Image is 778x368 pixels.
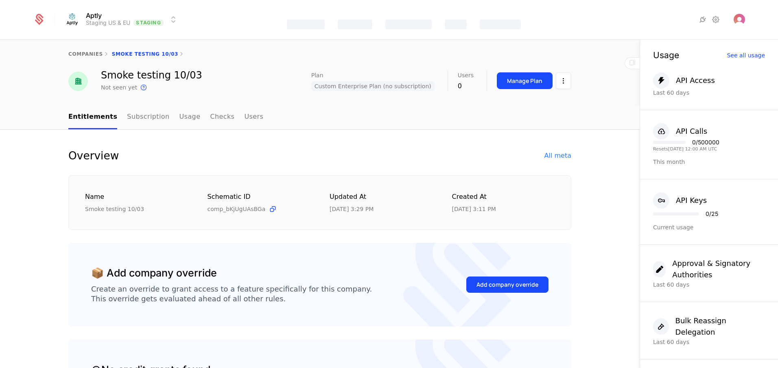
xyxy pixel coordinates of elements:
[445,20,467,29] div: Events
[507,77,542,85] div: Manage Plan
[62,10,82,29] img: Aptly
[544,151,571,161] div: All meta
[330,192,433,202] div: Updated at
[85,192,188,202] div: Name
[68,149,119,162] div: Overview
[101,70,202,80] div: Smoke testing 10/03
[676,195,707,206] div: API Keys
[653,315,765,338] button: Bulk Reassign Delegation
[68,72,88,91] img: Smoke testing 10/03
[287,20,325,29] div: Features
[330,205,374,213] div: 10/3/25, 3:29 PM
[653,192,707,209] button: API Keys
[458,81,474,91] div: 0
[692,139,719,145] div: 0 / 500000
[653,72,715,89] button: API Access
[68,105,571,129] nav: Main
[86,19,130,27] div: Staging US & EU
[734,14,745,25] img: 's logo
[210,105,234,129] a: Checks
[91,266,217,281] div: 📦 Add company override
[385,20,431,29] div: Companies
[556,72,571,89] button: Select action
[127,105,169,129] a: Subscription
[734,14,745,25] button: Open user button
[653,51,679,59] div: Usage
[480,20,521,29] div: Components
[101,83,137,91] div: Not seen yet
[311,72,323,78] span: Plan
[65,11,178,28] button: Select environment
[452,205,496,213] div: 10/3/25, 3:11 PM
[653,147,719,151] div: Resets [DATE] 12:00 AM UTC
[653,158,765,166] div: This month
[452,192,555,202] div: Created at
[653,223,765,231] div: Current usage
[458,72,474,78] span: Users
[179,105,201,129] a: Usage
[244,105,263,129] a: Users
[653,123,707,139] button: API Calls
[676,75,715,86] div: API Access
[476,281,538,289] div: Add company override
[68,105,263,129] ul: Choose Sub Page
[208,192,310,202] div: Schematic ID
[466,277,549,293] button: Add company override
[653,338,765,346] div: Last 60 days
[338,20,372,29] div: Catalog
[653,281,765,289] div: Last 60 days
[711,15,721,24] a: Settings
[653,258,765,281] button: Approval & Signatory Authorities
[698,15,708,24] a: Integrations
[676,126,707,137] div: API Calls
[653,89,765,97] div: Last 60 days
[68,51,103,57] a: companies
[672,258,765,281] div: Approval & Signatory Authorities
[706,211,718,217] div: 0 / 25
[133,20,163,26] span: Staging
[675,315,765,338] div: Bulk Reassign Delegation
[86,12,102,19] span: Aptly
[91,284,372,304] div: Create an override to grant access to a feature specifically for this company. This override gets...
[727,52,765,58] div: See all usage
[497,72,553,89] button: Manage Plan
[208,205,266,213] span: comp_bKjUgUAsBGa
[311,81,435,91] span: Custom Enterprise Plan (no subscription)
[68,105,117,129] a: Entitlements
[85,205,188,213] div: Smoke testing 10/03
